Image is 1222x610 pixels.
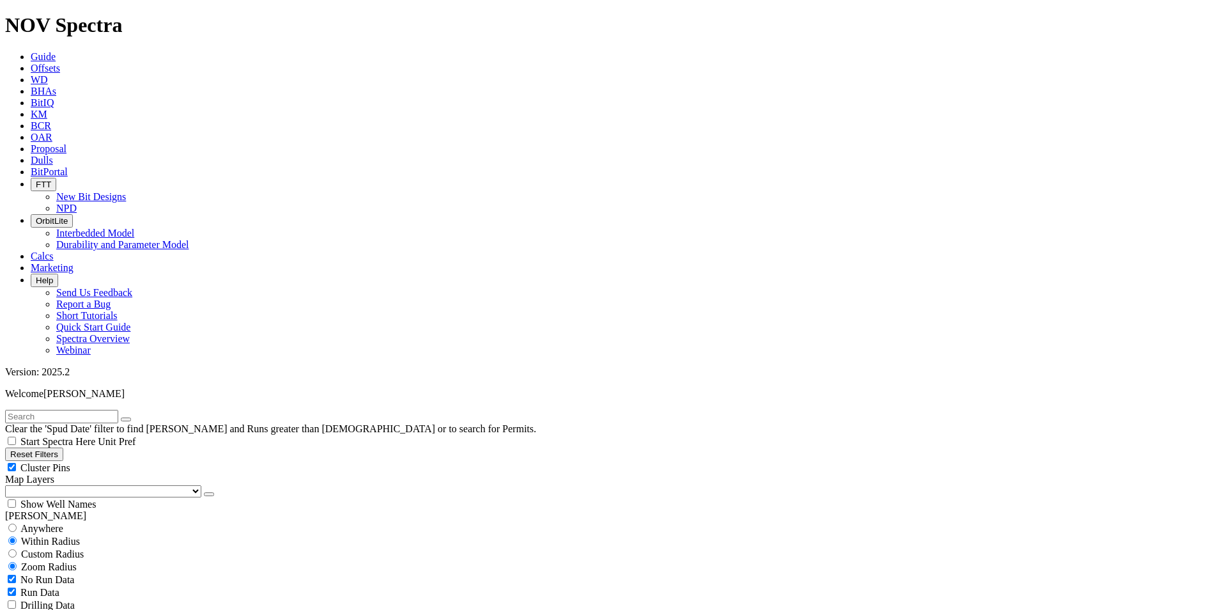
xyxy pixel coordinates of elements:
a: Marketing [31,262,73,273]
a: Offsets [31,63,60,74]
button: Reset Filters [5,448,63,461]
span: Run Data [20,587,59,598]
a: BitIQ [31,97,54,108]
h1: NOV Spectra [5,13,1217,37]
span: No Run Data [20,574,74,585]
span: Start Spectra Here [20,436,95,447]
span: Within Radius [21,536,80,547]
a: Interbedded Model [56,228,134,239]
a: Short Tutorials [56,310,118,321]
a: Send Us Feedback [56,287,132,298]
a: Guide [31,51,56,62]
button: OrbitLite [31,214,73,228]
a: Calcs [31,251,54,262]
a: New Bit Designs [56,191,126,202]
input: Start Spectra Here [8,437,16,445]
a: BCR [31,120,51,131]
span: OrbitLite [36,216,68,226]
span: Cluster Pins [20,462,70,473]
span: Anywhere [20,523,63,534]
a: Spectra Overview [56,333,130,344]
span: Unit Pref [98,436,135,447]
span: Zoom Radius [21,561,77,572]
button: Help [31,274,58,287]
span: [PERSON_NAME] [43,388,125,399]
span: Custom Radius [21,549,84,559]
div: [PERSON_NAME] [5,510,1217,522]
a: BitPortal [31,166,68,177]
p: Welcome [5,388,1217,400]
a: Report a Bug [56,299,111,309]
span: Clear the 'Spud Date' filter to find [PERSON_NAME] and Runs greater than [DEMOGRAPHIC_DATA] or to... [5,423,536,434]
a: Quick Start Guide [56,322,130,332]
a: Webinar [56,345,91,356]
a: WD [31,74,48,85]
a: Dulls [31,155,53,166]
a: BHAs [31,86,56,97]
span: Help [36,276,53,285]
a: Proposal [31,143,66,154]
a: NPD [56,203,77,214]
span: FTT [36,180,51,189]
span: Map Layers [5,474,54,485]
input: Search [5,410,118,423]
span: Show Well Names [20,499,96,510]
a: OAR [31,132,52,143]
a: KM [31,109,47,120]
div: Version: 2025.2 [5,366,1217,378]
button: FTT [31,178,56,191]
a: Durability and Parameter Model [56,239,189,250]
